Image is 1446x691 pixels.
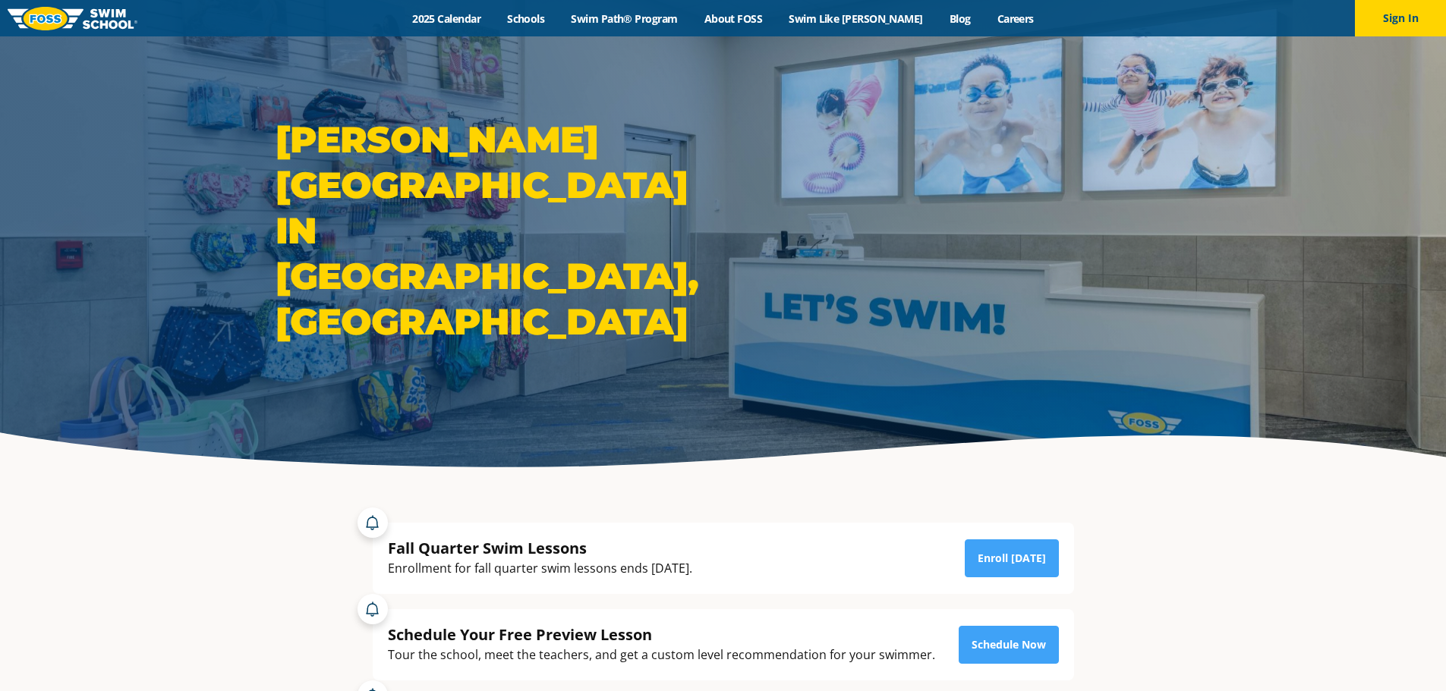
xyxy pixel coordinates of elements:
[558,11,691,26] a: Swim Path® Program
[965,539,1059,577] a: Enroll [DATE]
[388,538,692,558] div: Fall Quarter Swim Lessons
[959,626,1059,664] a: Schedule Now
[691,11,776,26] a: About FOSS
[8,7,137,30] img: FOSS Swim School Logo
[388,624,935,645] div: Schedule Your Free Preview Lesson
[388,645,935,665] div: Tour the school, meet the teachers, and get a custom level recommendation for your swimmer.
[984,11,1047,26] a: Careers
[388,558,692,579] div: Enrollment for fall quarter swim lessons ends [DATE].
[399,11,494,26] a: 2025 Calendar
[276,117,716,344] h1: [PERSON_NAME][GEOGRAPHIC_DATA] in [GEOGRAPHIC_DATA], [GEOGRAPHIC_DATA]
[936,11,984,26] a: Blog
[776,11,937,26] a: Swim Like [PERSON_NAME]
[494,11,558,26] a: Schools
